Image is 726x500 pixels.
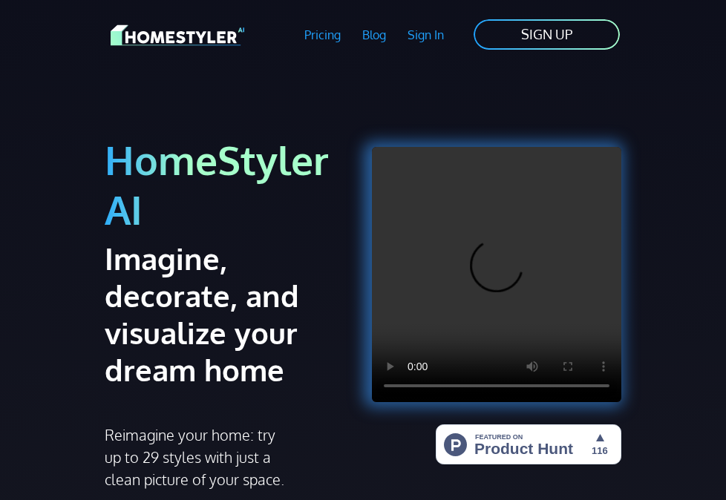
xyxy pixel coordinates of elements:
h1: HomeStyler AI [105,135,354,234]
a: Sign In [396,18,454,52]
p: Reimagine your home: try up to 29 styles with just a clean picture of your space. [105,424,292,490]
a: SIGN UP [472,18,621,51]
img: HomeStyler AI - Interior Design Made Easy: One Click to Your Dream Home | Product Hunt [436,424,621,464]
a: Pricing [294,18,352,52]
h2: Imagine, decorate, and visualize your dream home [105,240,304,388]
img: HomeStyler AI logo [111,22,244,48]
a: Blog [351,18,396,52]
